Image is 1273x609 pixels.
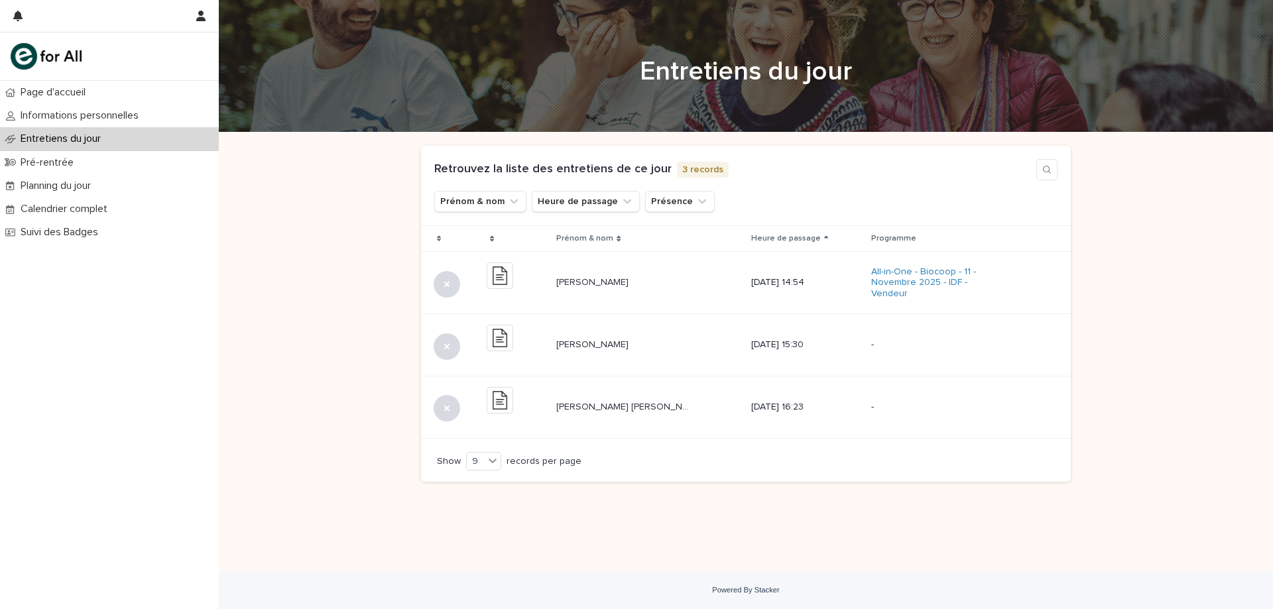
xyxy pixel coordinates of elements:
[437,456,461,467] p: Show
[15,226,109,239] p: Suivi des Badges
[712,586,779,594] a: Powered By Stacker
[421,376,1071,438] tr: [PERSON_NAME] [PERSON_NAME][PERSON_NAME] [PERSON_NAME] [DATE] 16:23-
[532,191,640,212] button: Heure de passage
[751,277,860,288] p: [DATE] 14:54
[677,162,729,178] p: 3 records
[871,402,1004,413] p: -
[15,109,149,122] p: Informations personnelles
[507,456,581,467] p: records per page
[645,191,715,212] button: Présence
[751,231,821,246] p: Heure de passage
[15,156,84,169] p: Pré-rentrée
[434,191,526,212] button: Prénom & nom
[871,266,1004,300] a: All-in-One - Biocoop - 11 - Novembre 2025 - IDF - Vendeur
[556,231,613,246] p: Prénom & nom
[751,339,860,351] p: [DATE] 15:30
[871,231,916,246] p: Programme
[11,43,82,70] img: mHINNnv7SNCQZijbaqql
[467,455,484,469] div: 9
[556,399,692,413] p: [PERSON_NAME] [PERSON_NAME]
[751,402,860,413] p: [DATE] 16:23
[421,56,1071,87] h1: Entretiens du jour
[871,339,1004,351] p: -
[15,133,111,145] p: Entretiens du jour
[15,203,118,215] p: Calendrier complet
[421,252,1071,314] tr: [PERSON_NAME][PERSON_NAME] [DATE] 14:54All-in-One - Biocoop - 11 - Novembre 2025 - IDF - Vendeur
[15,180,101,192] p: Planning du jour
[556,337,631,351] p: [PERSON_NAME]
[421,314,1071,376] tr: [PERSON_NAME][PERSON_NAME] [DATE] 15:30-
[15,86,96,99] p: Page d'accueil
[556,274,631,288] p: [PERSON_NAME]
[434,162,672,177] h1: Retrouvez la liste des entretiens de ce jour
